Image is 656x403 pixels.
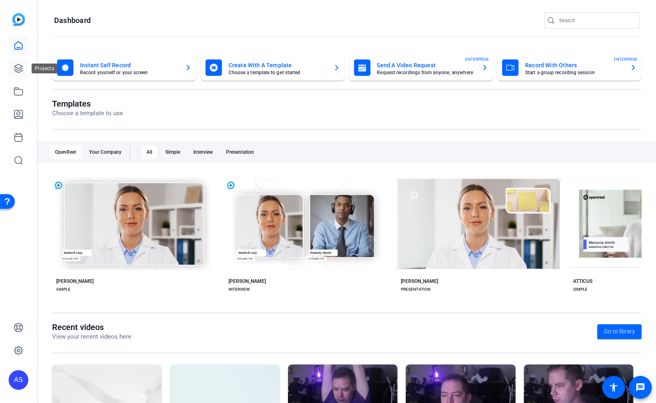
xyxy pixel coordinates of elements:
div: [PERSON_NAME] [56,278,94,285]
div: SIMPLE [573,286,587,293]
mat-card-title: Send A Video Request [377,60,475,70]
p: View your recent videos here [52,332,131,342]
a: Go to library [597,324,642,339]
img: blue-gradient.svg [12,13,25,26]
button: Send A Video RequestRequest recordings from anyone, anywhereENTERPRISE [349,55,494,81]
mat-card-title: Instant Self Record [80,60,178,70]
div: Presentation [221,146,259,159]
span: ENTERPRISE [614,56,638,62]
div: [PERSON_NAME] [401,278,438,285]
mat-card-title: Record With Others [525,60,624,70]
div: INTERVIEW [229,286,250,293]
div: All [142,146,157,159]
input: Search [559,16,633,25]
button: Instant Self RecordRecord yourself or your screen [52,55,197,81]
span: ENTERPRISE [465,56,489,62]
div: OpenReel [50,146,81,159]
mat-card-title: Create With A Template [229,60,327,70]
mat-card-subtitle: Record yourself or your screen [80,70,178,75]
div: SIMPLE [56,286,71,293]
div: PRESENTATION [401,286,430,293]
button: Create With A TemplateChoose a template to get started [201,55,345,81]
div: Simple [160,146,185,159]
span: Go to library [604,327,635,336]
div: [PERSON_NAME] [229,278,266,285]
mat-card-subtitle: Request recordings from anyone, anywhere [377,70,475,75]
mat-icon: message [635,383,645,392]
h1: Recent videos [52,322,131,332]
mat-icon: accessibility [609,383,619,392]
div: Projects [32,64,57,73]
h1: Dashboard [54,16,91,25]
h1: Templates [52,99,123,109]
div: Your Company [84,146,126,159]
button: Record With OthersStart a group recording sessionENTERPRISE [497,55,642,81]
div: Interview [188,146,218,159]
div: AS [9,370,28,390]
p: Choose a template to use [52,109,123,118]
mat-card-subtitle: Choose a template to get started [229,70,327,75]
mat-card-subtitle: Start a group recording session [525,70,624,75]
div: ATTICUS [573,278,592,285]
